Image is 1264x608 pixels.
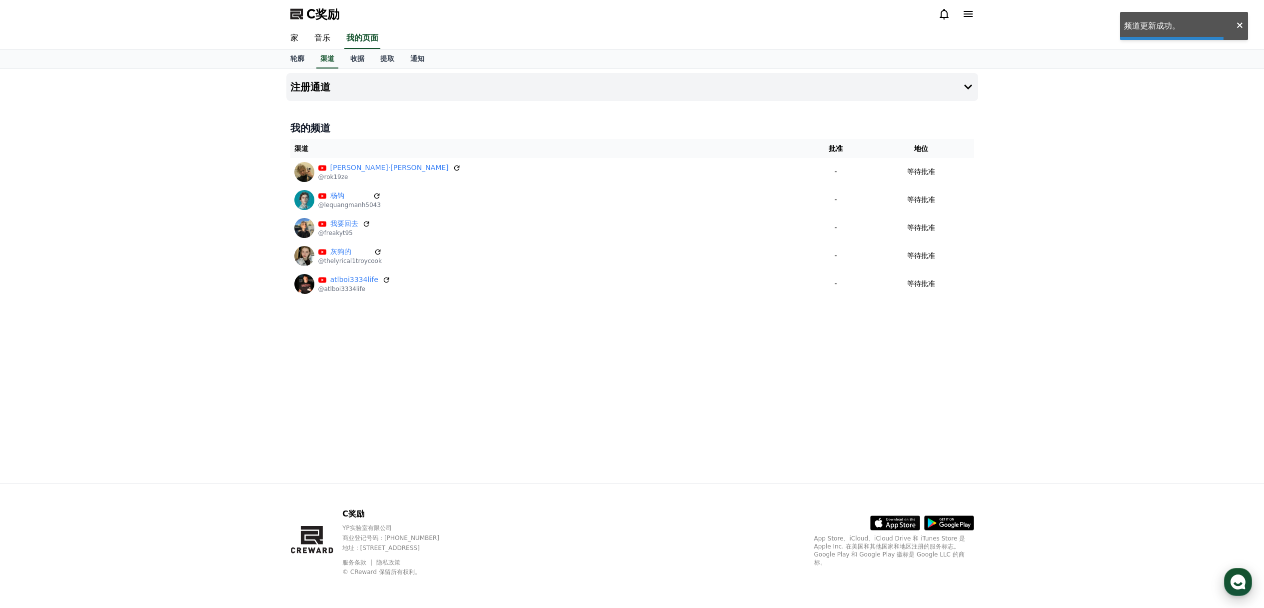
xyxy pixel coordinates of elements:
font: 轮廓 [290,54,304,62]
font: @atlboi3334life [318,285,366,292]
font: © CReward 保留所有权利。 [342,568,421,575]
font: 批准 [829,144,843,152]
font: 我的频道 [290,122,330,134]
font: 通知 [410,54,424,62]
a: 家 [282,28,306,49]
font: 收据 [350,54,364,62]
font: 等待批准 [907,251,935,259]
img: 我要回去 [294,218,314,238]
font: - [834,167,837,175]
img: atlboi3334life [294,274,314,294]
a: 我的页面 [344,28,380,49]
font: App Store、iCloud、iCloud Drive 和 iTunes Store 是 Apple Inc. 在美国和其他国家和地区注册的服务标志。Google Play 和 Google... [814,535,966,566]
font: C奖励 [306,7,339,21]
font: 地位 [914,144,928,152]
font: 等待批准 [907,167,935,175]
font: 商业登记号码：[PHONE_NUMBER] [342,534,439,541]
font: 提取 [380,54,394,62]
a: 隐私政策 [376,559,400,566]
a: Messages [66,317,129,342]
font: 注册通道 [290,81,330,93]
span: Messages [83,332,112,340]
font: - [834,195,837,203]
button: 注册通道 [286,73,978,101]
font: 我的页面 [346,33,378,42]
a: 杨钩 [330,190,369,201]
span: Home [25,332,43,340]
font: - [834,279,837,287]
font: @thelyrical1troycook [318,257,382,264]
font: @freakyt95 [318,229,353,236]
a: 轮廓 [282,49,312,68]
font: 等待批准 [907,195,935,203]
font: 渠道 [320,54,334,62]
font: 杨钩 [330,191,344,199]
a: Settings [129,317,192,342]
font: 家 [290,33,298,42]
font: @lequangmanh5043 [318,201,381,208]
font: 我要回去 [330,219,358,227]
font: @rok19ze [318,173,348,180]
font: 地址 : [STREET_ADDRESS] [342,544,420,551]
font: atlboi3334life [330,275,378,283]
font: YP实验室有限公司 [342,524,392,531]
img: 布莱克·赫尔 [294,162,314,182]
font: 音乐 [314,33,330,42]
font: C奖励 [342,509,364,518]
img: 杨钩 [294,190,314,210]
font: [PERSON_NAME]·[PERSON_NAME] [330,163,449,171]
span: Settings [148,332,172,340]
a: 服务条款 [342,559,374,566]
a: 通知 [402,49,432,68]
a: [PERSON_NAME]·[PERSON_NAME] [330,162,449,173]
a: 收据 [342,49,372,68]
a: 提取 [372,49,402,68]
font: - [834,223,837,231]
img: 灰狗的 [294,246,314,266]
font: 等待批准 [907,223,935,231]
a: 我要回去 [330,218,358,229]
font: - [834,251,837,259]
a: Home [3,317,66,342]
font: 渠道 [294,144,308,152]
font: 等待批准 [907,279,935,287]
font: 服务条款 [342,559,366,566]
a: 音乐 [306,28,338,49]
a: atlboi3334life [330,274,378,285]
a: 渠道 [316,49,338,68]
a: C奖励 [290,6,339,22]
font: 灰狗的 [330,247,351,255]
a: 灰狗的 [330,246,370,257]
